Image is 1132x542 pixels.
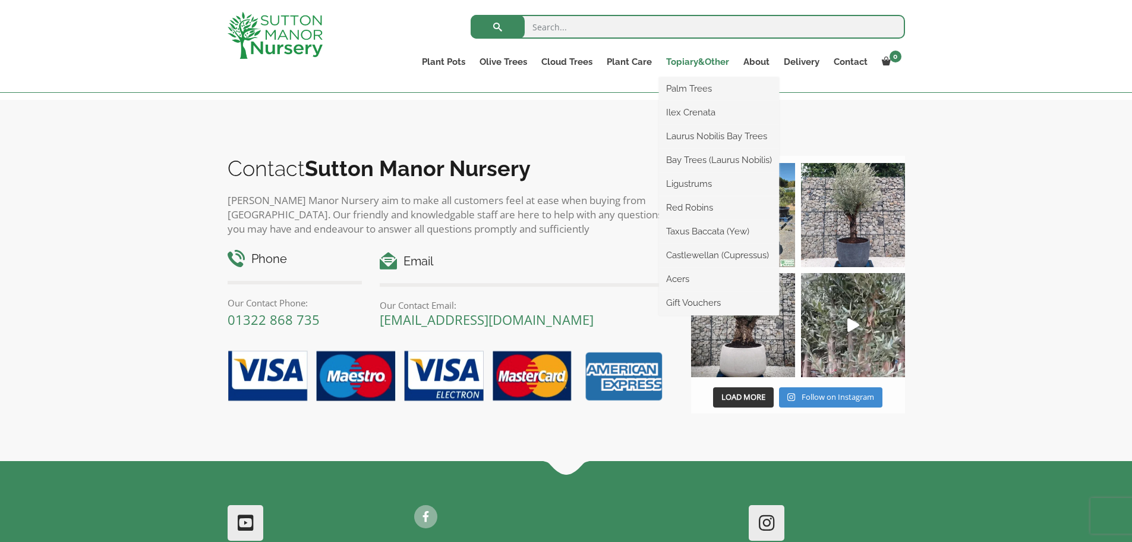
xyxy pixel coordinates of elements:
a: Palm Trees [659,80,779,98]
a: Plant Pots [415,54,472,70]
a: [EMAIL_ADDRESS][DOMAIN_NAME] [380,311,594,328]
a: Plant Care [600,54,659,70]
a: Acers [659,270,779,288]
a: Topiary&Other [659,54,736,70]
h4: Phone [228,250,362,268]
b: Sutton Manor Nursery [305,156,531,181]
a: Instagram Follow on Instagram [779,387,882,408]
a: Red Robins [659,199,779,217]
a: Bay Trees (Laurus Nobilis) [659,151,779,169]
svg: Play [847,318,859,332]
input: Search... [471,15,905,39]
a: Cloud Trees [534,54,600,70]
a: Ilex Crenata [659,104,779,121]
a: 0 [875,54,905,70]
a: Laurus Nobilis Bay Trees [659,127,779,145]
span: Follow on Instagram [802,391,874,402]
img: logo [228,12,323,59]
p: Our Contact Phone: [228,296,362,310]
h4: Email [380,252,667,271]
img: payment-options.png [219,344,667,409]
a: About [736,54,777,70]
a: Castlewellan (Cupressus) [659,246,779,264]
svg: Instagram [787,393,795,402]
a: Contact [827,54,875,70]
span: Load More [721,391,765,402]
p: Our Contact Email: [380,298,667,312]
a: 01322 868 735 [228,311,320,328]
a: Gift Vouchers [659,294,779,312]
a: Ligustrums [659,175,779,193]
img: A beautiful multi-stem Spanish Olive tree potted in our luxurious fibre clay pots 😍😍 [801,163,905,267]
span: 0 [890,51,901,62]
h2: Contact [228,156,667,181]
p: [PERSON_NAME] Manor Nursery aim to make all customers feel at ease when buying from [GEOGRAPHIC_D... [228,193,667,236]
a: Taxus Baccata (Yew) [659,223,779,240]
a: Olive Trees [472,54,534,70]
img: New arrivals Monday morning of beautiful olive trees 🤩🤩 The weather is beautiful this summer, gre... [801,273,905,377]
img: Check out this beauty we potted at our nursery today ❤️‍🔥 A huge, ancient gnarled Olive tree plan... [691,273,795,377]
button: Load More [713,387,774,408]
a: Play [801,273,905,377]
a: Delivery [777,54,827,70]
